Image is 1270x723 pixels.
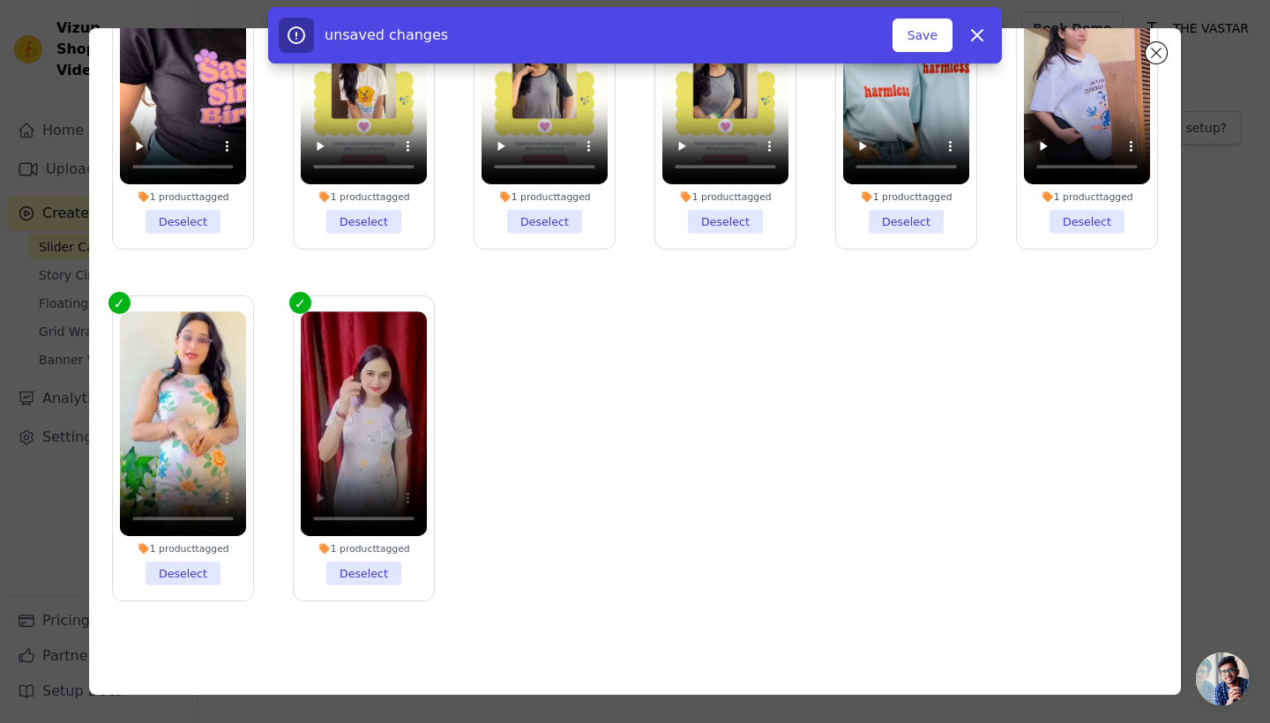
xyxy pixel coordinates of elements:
div: 1 product tagged [301,190,427,203]
div: 1 product tagged [482,190,608,203]
span: unsaved changes [325,26,448,43]
div: 1 product tagged [843,190,969,203]
div: Open chat [1196,652,1249,705]
div: 1 product tagged [120,190,246,203]
div: 1 product tagged [301,542,427,555]
div: 1 product tagged [120,542,246,555]
div: 1 product tagged [662,190,788,203]
button: Save [893,19,952,52]
div: 1 product tagged [1024,190,1150,203]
